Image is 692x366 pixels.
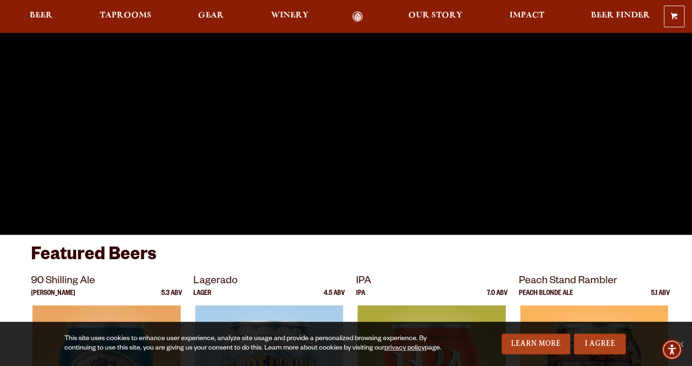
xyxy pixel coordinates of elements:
p: 4.5 ABV [324,290,345,305]
p: Lager [193,290,211,305]
p: Lagerado [193,273,345,290]
span: Gear [198,12,224,19]
div: Accessibility Menu [661,339,682,360]
a: Taprooms [94,11,158,22]
p: 7.0 ABV [486,290,507,305]
span: Beer Finder [591,12,650,19]
span: Our Story [408,12,462,19]
p: Peach Stand Rambler [518,273,670,290]
p: 5.1 ABV [651,290,670,305]
a: Learn More [501,334,571,354]
span: Winery [271,12,309,19]
a: privacy policy [384,345,425,352]
p: [PERSON_NAME] [31,290,75,305]
p: 90 Shilling Ale [31,273,183,290]
p: Peach Blonde Ale [518,290,573,305]
p: 5.3 ABV [161,290,182,305]
a: Beer Finder [585,11,656,22]
span: Impact [509,12,544,19]
span: Taprooms [100,12,151,19]
span: Beer [30,12,53,19]
a: Winery [265,11,315,22]
p: IPA [356,290,365,305]
a: Our Story [402,11,469,22]
a: Beer [24,11,59,22]
a: Impact [503,11,550,22]
a: I Agree [574,334,626,354]
div: This site uses cookies to enhance user experience, analyze site usage and provide a personalized ... [64,334,452,353]
a: Gear [192,11,230,22]
a: Odell Home [340,11,375,22]
h3: Featured Beers [31,244,661,273]
p: IPA [356,273,508,290]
